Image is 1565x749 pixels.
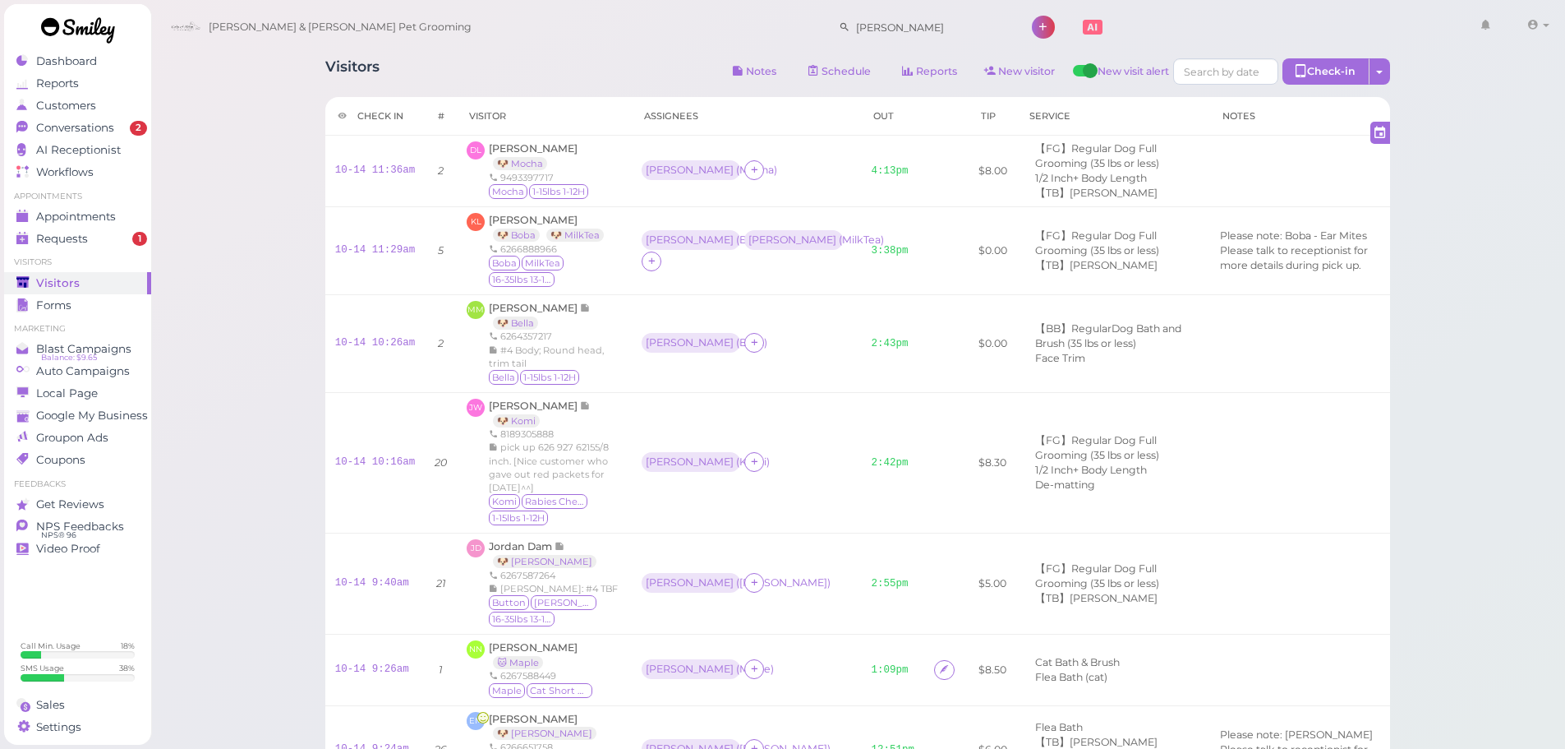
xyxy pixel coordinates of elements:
span: Rabies Checked [522,494,587,509]
a: New visitor [971,58,1069,85]
a: [PERSON_NAME] 🐶 Bella [489,302,591,329]
span: [PERSON_NAME] & [PERSON_NAME] Pet Grooming [209,4,472,50]
div: [PERSON_NAME] ( Boba ) [646,234,736,246]
a: 🐶 [PERSON_NAME] [493,555,596,568]
a: 🐶 Boba [493,229,540,242]
div: [PERSON_NAME] (Mocha) [642,160,744,182]
input: Search by date [1173,58,1278,85]
div: 6264357217 [489,330,622,343]
div: [PERSON_NAME] ( Mocha ) [646,164,736,176]
a: Reports [889,58,971,85]
span: Sales [36,698,65,712]
a: 🐶 Bella [493,317,538,330]
span: Button [489,595,529,610]
li: 【TB】[PERSON_NAME] [1031,258,1162,273]
a: Schedule [794,58,885,85]
span: Video Proof [36,542,100,556]
span: [PERSON_NAME] [489,400,580,412]
span: JD [467,539,485,557]
span: [PERSON_NAME] [489,713,578,725]
span: Google My Business [36,409,148,423]
li: Cat Bath & Brush [1031,655,1124,670]
span: NN [467,640,485,659]
div: 9493397717 [489,171,590,184]
span: 16-35lbs 13-15H [489,272,555,287]
span: Note [580,302,591,314]
span: EM [467,712,485,730]
div: [PERSON_NAME] ( MilkTea ) [748,234,839,246]
span: Jordan Dam [489,540,555,553]
span: Maple [489,683,525,698]
td: $5.00 [969,533,1017,634]
a: 🐱 Maple [493,656,543,669]
a: Reports [4,72,151,95]
li: Marketing [4,323,151,335]
a: 10-14 10:16am [335,456,416,468]
div: [PERSON_NAME] ( [PERSON_NAME] ) [646,577,736,589]
input: Search customer [850,14,1010,40]
div: 6267587264 [489,569,622,582]
span: Kingsley [531,595,596,610]
td: $8.30 [969,392,1017,533]
a: Dashboard [4,50,151,72]
button: Notes [719,58,790,85]
a: 2:55pm [871,578,908,589]
i: 2 [438,337,444,349]
span: Get Reviews [36,497,104,511]
div: Call Min. Usage [21,640,81,651]
a: Requests 1 [4,228,151,250]
th: Tip [969,97,1017,136]
li: De-matting [1031,478,1099,492]
div: # [437,109,444,123]
a: Forms [4,294,151,317]
span: 1 [132,232,147,247]
span: [PERSON_NAME] [489,302,580,314]
a: 1:09pm [871,664,908,676]
span: [PERSON_NAME]: #4 TBF [500,583,618,594]
span: [PERSON_NAME] [489,214,578,226]
a: Customers [4,95,151,117]
a: 10-14 10:26am [335,337,416,349]
span: Requests [36,232,88,246]
i: Intake Consent [939,663,950,676]
span: Coupons [36,453,85,467]
span: New visit alert [1098,64,1169,89]
span: Groupon Ads [36,431,108,445]
a: 2:42pm [871,457,908,469]
iframe: Intercom live chat [1509,693,1549,733]
i: 21 [436,577,446,589]
li: Feedbacks [4,479,151,490]
span: 2 [130,121,147,136]
span: 16-35lbs 13-15H [489,612,555,626]
i: 20 [435,456,447,469]
th: Service [1017,97,1211,136]
a: Sales [4,694,151,716]
li: 【TB】[PERSON_NAME] [1031,591,1162,606]
a: Visitors [4,272,151,294]
span: [PERSON_NAME] [489,641,578,654]
span: NPS Feedbacks [36,520,124,534]
span: Mocha [489,184,527,199]
a: 4:13pm [871,165,908,177]
span: #4 Body; Round head, trim tail [489,344,604,369]
div: 38 % [119,663,135,673]
span: Bella [489,370,518,385]
li: Face Trim [1031,351,1089,366]
div: [PERSON_NAME] ([PERSON_NAME]) [642,573,744,594]
span: MilkTea [522,256,564,270]
div: 8189305888 [489,428,622,441]
a: [PERSON_NAME] 🐱 Maple [489,641,578,668]
span: Blast Campaigns [36,342,131,356]
h1: Visitors [325,58,380,89]
a: [PERSON_NAME] 🐶 Boba 🐶 MilkTea [489,214,612,241]
span: AI Receptionist [36,143,121,157]
span: Note [580,400,591,412]
li: 【TB】[PERSON_NAME] [1031,186,1162,201]
div: SMS Usage [21,663,64,673]
a: Coupons [4,449,151,471]
th: Out [861,97,924,136]
th: Assignees [632,97,861,136]
div: [PERSON_NAME] ( Bella ) [646,337,736,349]
a: Blast Campaigns Balance: $9.65 [4,338,151,360]
li: 【FG】Regular Dog Full Grooming (35 lbs or less) [1031,562,1201,591]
